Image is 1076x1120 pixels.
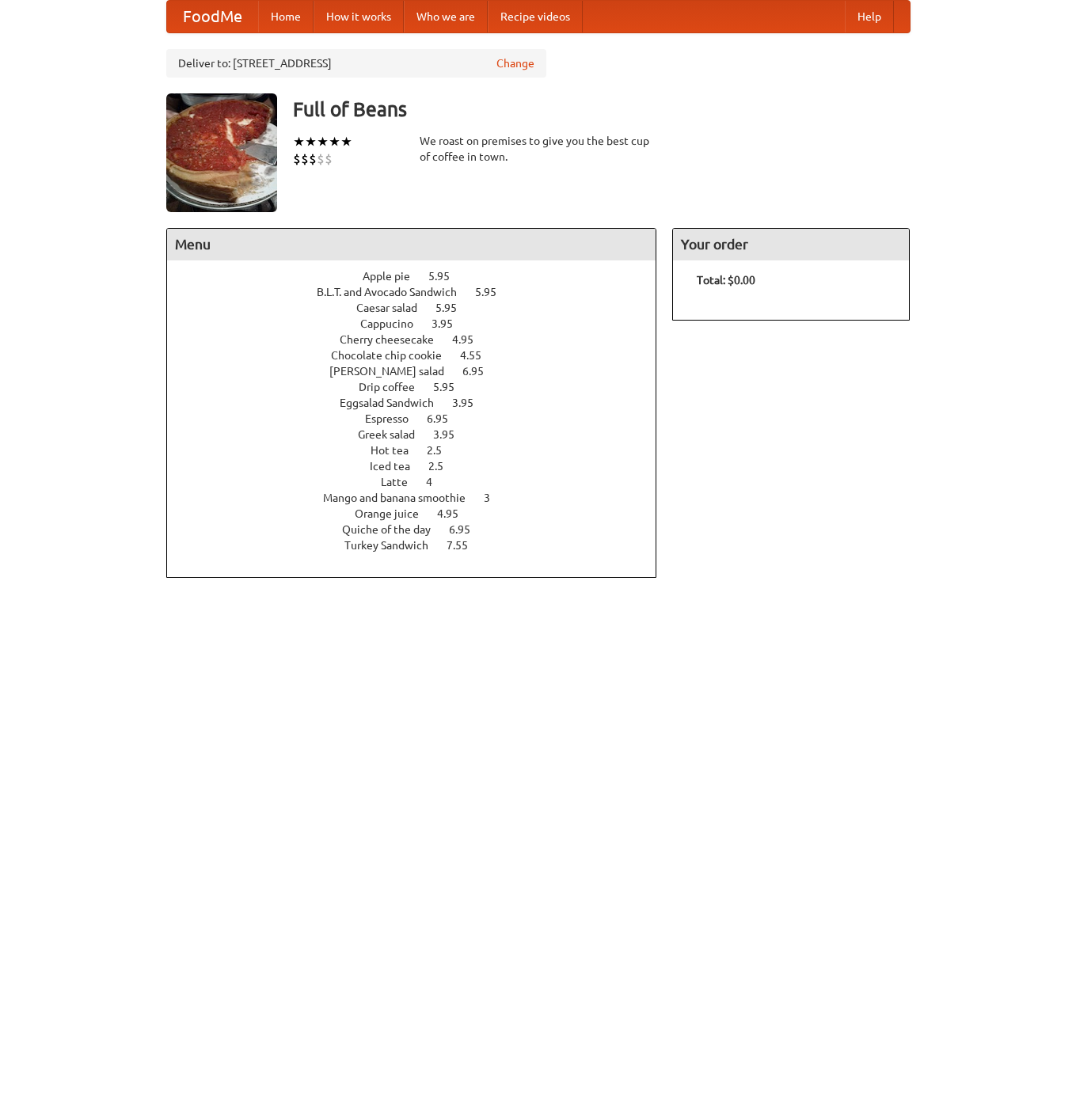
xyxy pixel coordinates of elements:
span: 5.95 [475,286,512,298]
a: Iced tea 2.5 [370,460,473,473]
span: 3.95 [452,397,489,409]
span: Turkey Sandwich [344,539,444,552]
span: Greek salad [358,428,431,441]
span: 3.95 [433,428,470,441]
h4: Menu [167,229,656,260]
span: 6.95 [449,523,486,536]
li: $ [325,150,333,168]
span: Eggsalad Sandwich [340,397,450,409]
span: 2.5 [428,460,459,473]
span: 4.95 [452,333,489,346]
a: Orange juice 4.95 [355,507,488,520]
span: Caesar salad [356,302,433,314]
span: B.L.T. and Avocado Sandwich [317,286,473,298]
a: B.L.T. and Avocado Sandwich 5.95 [317,286,526,298]
span: 4 [426,476,448,488]
a: Help [845,1,894,32]
span: Drip coffee [359,381,431,393]
div: We roast on premises to give you the best cup of coffee in town. [420,133,657,165]
a: Espresso 6.95 [365,412,477,425]
span: 7.55 [447,539,484,552]
a: [PERSON_NAME] salad 6.95 [329,365,513,378]
a: Cappucino 3.95 [360,317,482,330]
li: $ [293,150,301,168]
h4: Your order [673,229,909,260]
span: 6.95 [462,365,500,378]
a: Cherry cheesecake 4.95 [340,333,503,346]
span: Cherry cheesecake [340,333,450,346]
li: ★ [340,133,352,150]
a: Recipe videos [488,1,583,32]
a: How it works [314,1,404,32]
a: Apple pie 5.95 [363,270,479,283]
a: Hot tea 2.5 [371,444,471,457]
li: ★ [293,133,305,150]
span: Latte [381,476,424,488]
span: 3 [484,492,506,504]
a: Chocolate chip cookie 4.55 [331,349,511,362]
a: Drip coffee 5.95 [359,381,484,393]
li: $ [317,150,325,168]
span: Mango and banana smoothie [323,492,481,504]
a: Quiche of the day 6.95 [342,523,500,536]
span: Apple pie [363,270,426,283]
a: Who we are [404,1,488,32]
a: Turkey Sandwich 7.55 [344,539,497,552]
a: Latte 4 [381,476,462,488]
span: Chocolate chip cookie [331,349,458,362]
span: 6.95 [427,412,464,425]
li: ★ [317,133,329,150]
a: Change [496,55,534,71]
a: FoodMe [167,1,258,32]
span: 5.95 [428,270,466,283]
div: Deliver to: [STREET_ADDRESS] [166,49,546,78]
a: Home [258,1,314,32]
span: 4.55 [460,349,497,362]
a: Greek salad 3.95 [358,428,484,441]
li: ★ [305,133,317,150]
span: 5.95 [435,302,473,314]
span: Orange juice [355,507,435,520]
a: Mango and banana smoothie 3 [323,492,519,504]
span: 2.5 [427,444,458,457]
a: Caesar salad 5.95 [356,302,486,314]
span: Iced tea [370,460,426,473]
span: Cappucino [360,317,429,330]
span: Hot tea [371,444,424,457]
span: [PERSON_NAME] salad [329,365,460,378]
li: $ [309,150,317,168]
span: 3.95 [432,317,469,330]
li: ★ [329,133,340,150]
b: Total: $0.00 [697,274,755,287]
span: 4.95 [437,507,474,520]
span: Espresso [365,412,424,425]
h3: Full of Beans [293,93,911,125]
span: Quiche of the day [342,523,447,536]
a: Eggsalad Sandwich 3.95 [340,397,503,409]
img: angular.jpg [166,93,277,212]
span: 5.95 [433,381,470,393]
li: $ [301,150,309,168]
